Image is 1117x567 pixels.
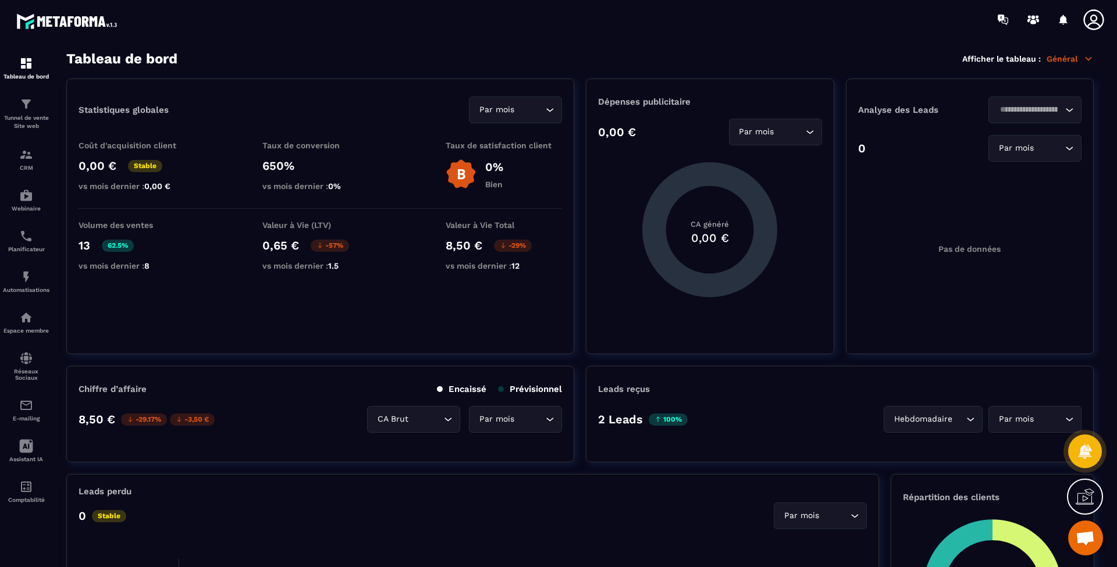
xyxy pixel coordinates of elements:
[3,430,49,471] a: Assistant IA
[66,51,177,67] h3: Tableau de bord
[485,160,503,174] p: 0%
[16,10,121,32] img: logo
[3,415,49,422] p: E-mailing
[988,97,1082,123] div: Search for option
[19,148,33,162] img: formation
[19,188,33,202] img: automations
[494,240,532,252] p: -29%
[3,302,49,343] a: automationsautomationsEspace membre
[996,142,1036,155] span: Par mois
[774,502,867,529] div: Search for option
[79,141,195,150] p: Coût d'acquisition client
[598,125,636,139] p: 0,00 €
[121,413,167,426] p: -29.17%
[79,384,147,394] p: Chiffre d’affaire
[446,238,482,252] p: 8,50 €
[737,126,777,138] span: Par mois
[3,471,49,512] a: accountantaccountantComptabilité
[476,104,517,116] span: Par mois
[79,159,116,173] p: 0,00 €
[988,135,1082,162] div: Search for option
[955,413,963,426] input: Search for option
[938,244,1001,254] p: Pas de données
[79,509,86,523] p: 0
[19,56,33,70] img: formation
[3,180,49,220] a: automationsautomationsWebinaire
[3,287,49,293] p: Automatisations
[903,492,1082,502] p: Répartition des clients
[3,246,49,252] p: Planificateur
[3,139,49,180] a: formationformationCRM
[1047,54,1094,64] p: Général
[170,413,215,426] p: -3,50 €
[517,104,543,116] input: Search for option
[729,119,822,145] div: Search for option
[598,384,650,394] p: Leads reçus
[446,261,562,270] p: vs mois dernier :
[79,412,115,426] p: 8,50 €
[511,261,520,270] span: 12
[446,159,476,190] img: b-badge-o.b3b20ee6.svg
[3,497,49,503] p: Comptabilité
[469,97,562,123] div: Search for option
[858,105,970,115] p: Analyse des Leads
[3,48,49,88] a: formationformationTableau de bord
[262,220,379,230] p: Valeur à Vie (LTV)
[517,413,543,426] input: Search for option
[3,73,49,80] p: Tableau de bord
[598,412,643,426] p: 2 Leads
[476,413,517,426] span: Par mois
[3,114,49,130] p: Tunnel de vente Site web
[988,406,1082,433] div: Search for option
[79,220,195,230] p: Volume des ventes
[598,97,821,107] p: Dépenses publicitaire
[144,261,150,270] span: 8
[469,406,562,433] div: Search for option
[262,181,379,191] p: vs mois dernier :
[262,261,379,270] p: vs mois dernier :
[3,327,49,334] p: Espace membre
[19,398,33,412] img: email
[446,220,562,230] p: Valeur à Vie Total
[128,160,162,172] p: Stable
[262,238,299,252] p: 0,65 €
[262,159,379,173] p: 650%
[102,240,134,252] p: 62.5%
[962,54,1041,63] p: Afficher le tableau :
[821,509,848,522] input: Search for option
[1036,142,1062,155] input: Search for option
[3,220,49,261] a: schedulerschedulerPlanificateur
[79,261,195,270] p: vs mois dernier :
[996,413,1036,426] span: Par mois
[92,510,126,522] p: Stable
[485,180,503,189] p: Bien
[79,238,90,252] p: 13
[3,261,49,302] a: automationsautomationsAutomatisations
[311,240,349,252] p: -57%
[3,88,49,139] a: formationformationTunnel de vente Site web
[262,141,379,150] p: Taux de conversion
[858,141,866,155] p: 0
[19,351,33,365] img: social-network
[19,270,33,284] img: automations
[19,480,33,494] img: accountant
[1036,413,1062,426] input: Search for option
[1068,520,1103,555] div: Ouvrir le chat
[437,384,486,394] p: Encaissé
[411,413,441,426] input: Search for option
[649,413,688,426] p: 100%
[3,205,49,212] p: Webinaire
[328,261,339,270] span: 1.5
[446,141,562,150] p: Taux de satisfaction client
[3,390,49,430] a: emailemailE-mailing
[79,181,195,191] p: vs mois dernier :
[19,97,33,111] img: formation
[328,181,341,191] span: 0%
[891,413,955,426] span: Hebdomadaire
[144,181,170,191] span: 0,00 €
[19,311,33,324] img: automations
[3,456,49,462] p: Assistant IA
[79,105,169,115] p: Statistiques globales
[777,126,803,138] input: Search for option
[498,384,562,394] p: Prévisionnel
